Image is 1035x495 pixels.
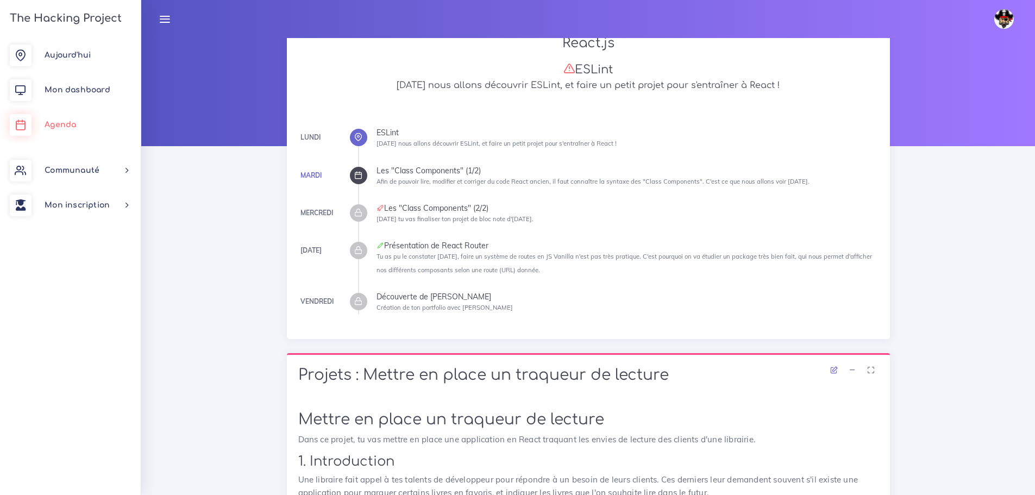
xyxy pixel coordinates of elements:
[300,131,321,143] div: Lundi
[45,166,99,174] span: Communauté
[298,454,879,469] h2: 1. Introduction
[377,242,879,249] div: Présentation de React Router
[300,171,322,179] a: Mardi
[298,411,879,429] h1: Mettre en place un traqueur de lecture
[300,296,334,308] div: Vendredi
[377,304,513,311] small: Création de ton portfolio avec [PERSON_NAME]
[300,207,333,219] div: Mercredi
[377,140,617,147] small: [DATE] nous allons découvrir ESLint, et faire un petit projet pour s'entraîner à React !
[377,293,879,300] div: Découverte de [PERSON_NAME]
[994,9,1014,29] img: avatar
[300,245,322,256] div: [DATE]
[298,62,879,77] h3: ESLint
[298,80,879,91] h5: [DATE] nous allons découvrir ESLint, et faire un petit projet pour s'entraîner à React !
[45,86,110,94] span: Mon dashboard
[45,51,91,59] span: Aujourd'hui
[377,178,810,185] small: Afin de pouvoir lire, modifier et corriger du code React ancien, il faut connaître la syntaxe des...
[377,253,872,274] small: Tu as pu le constater [DATE], faire un système de routes en JS Vanilla n'est pas très pratique. C...
[45,121,76,129] span: Agenda
[298,35,879,51] h2: React.js
[7,12,122,24] h3: The Hacking Project
[298,366,879,385] h1: Projets : Mettre en place un traqueur de lecture
[377,167,879,174] div: Les "Class Components" (1/2)
[377,204,879,212] div: Les "Class Components" (2/2)
[45,201,110,209] span: Mon inscription
[377,129,879,136] div: ESLint
[377,215,534,223] small: [DATE] tu vas finaliser ton projet de bloc note d'[DATE].
[298,433,879,446] p: Dans ce projet, tu vas mettre en place une application en React traquant les envies de lecture de...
